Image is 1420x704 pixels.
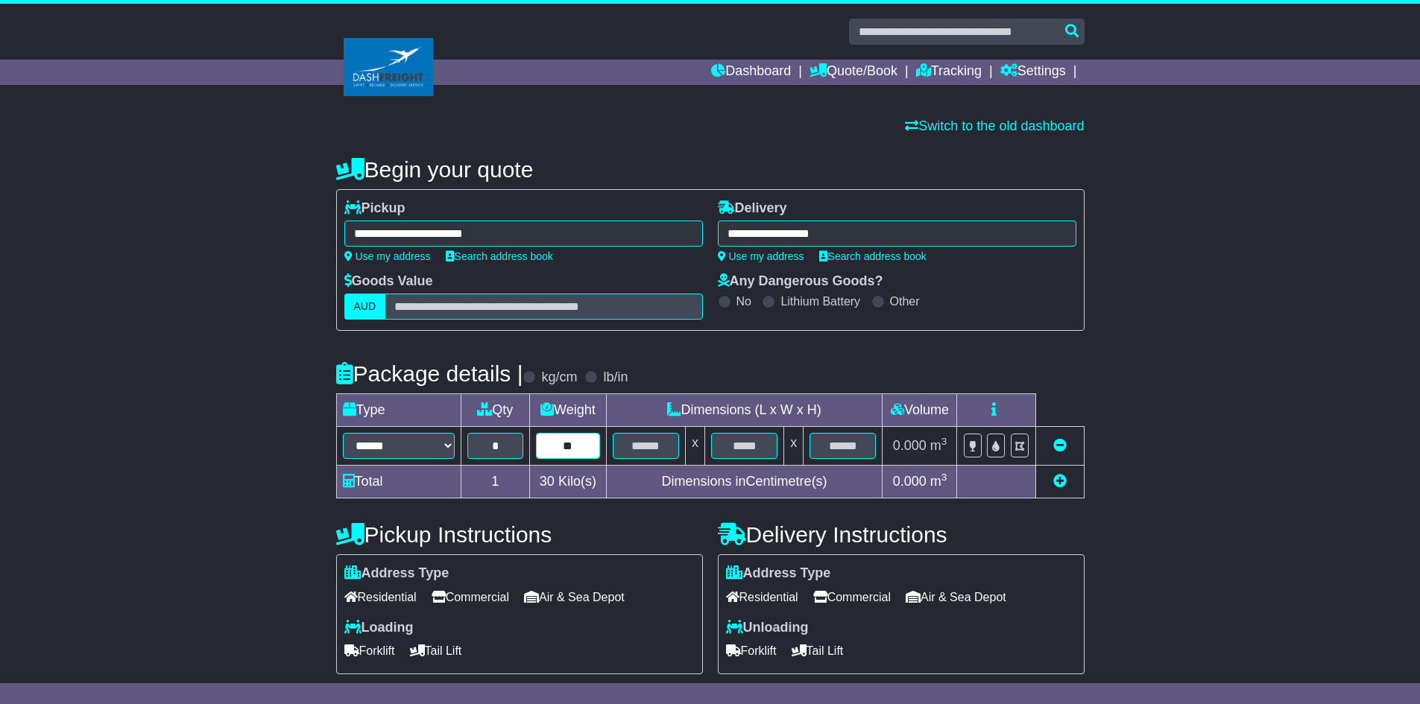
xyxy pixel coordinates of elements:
label: Goods Value [344,273,433,290]
td: Dimensions in Centimetre(s) [606,466,883,498]
td: 1 [461,466,530,498]
span: Commercial [432,586,509,609]
a: Search address book [819,250,927,262]
span: 0.000 [893,438,927,453]
span: 30 [540,474,555,489]
a: Search address book [446,250,553,262]
a: Use my address [344,250,431,262]
h4: Pickup Instructions [336,522,703,547]
span: Residential [726,586,798,609]
td: Total [336,466,461,498]
span: 0.000 [893,474,927,489]
sup: 3 [941,472,947,483]
h4: Package details | [336,361,523,386]
span: Tail Lift [792,639,844,662]
td: Kilo(s) [530,466,607,498]
span: Residential [344,586,417,609]
label: Loading [344,620,414,636]
h4: Begin your quote [336,157,1085,182]
span: Air & Sea Depot [524,586,625,609]
span: Forklift [344,639,395,662]
a: Remove this item [1053,438,1067,453]
label: No [736,294,751,308]
a: Settings [1000,60,1066,85]
td: x [784,427,804,466]
label: Address Type [344,565,449,582]
label: lb/in [603,370,628,386]
td: Qty [461,394,530,427]
a: Add new item [1053,474,1067,489]
td: x [685,427,704,466]
a: Switch to the old dashboard [905,118,1084,133]
td: Type [336,394,461,427]
label: Delivery [718,200,787,217]
label: Lithium Battery [780,294,860,308]
span: m [930,438,947,453]
a: Quote/Book [810,60,897,85]
a: Dashboard [711,60,791,85]
a: Use my address [718,250,804,262]
label: Address Type [726,565,831,582]
label: Any Dangerous Goods? [718,273,883,290]
td: Volume [883,394,957,427]
label: kg/cm [541,370,577,386]
h4: Delivery Instructions [718,522,1085,547]
label: Unloading [726,620,809,636]
td: Dimensions (L x W x H) [606,394,883,427]
span: m [930,474,947,489]
label: AUD [344,294,386,320]
span: Air & Sea Depot [906,586,1006,609]
label: Pickup [344,200,406,217]
span: Forklift [726,639,777,662]
span: Commercial [813,586,891,609]
a: Tracking [916,60,982,85]
span: Tail Lift [410,639,462,662]
sup: 3 [941,436,947,447]
td: Weight [530,394,607,427]
label: Other [890,294,920,308]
